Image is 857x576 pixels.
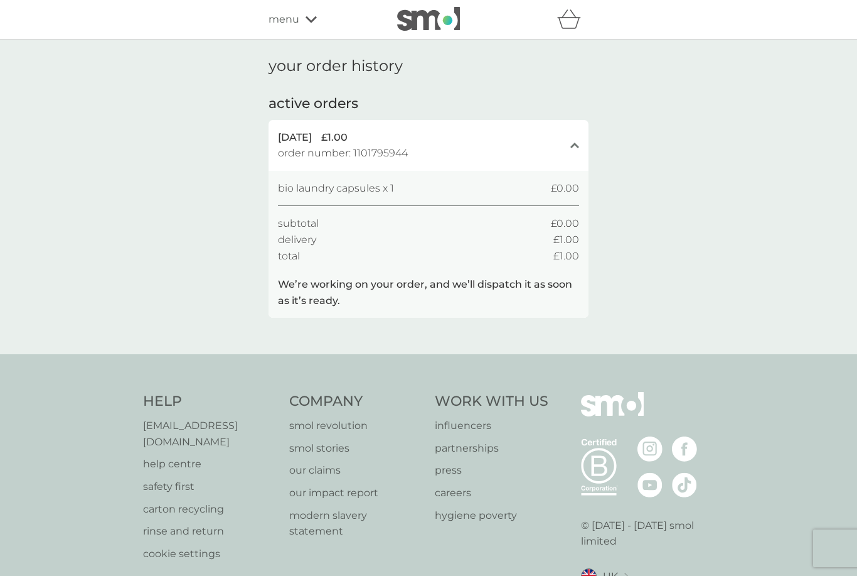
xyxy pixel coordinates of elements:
[637,437,663,462] img: visit the smol Instagram page
[269,11,299,28] span: menu
[143,523,277,540] a: rinse and return
[278,145,408,161] span: order number: 1101795944
[289,440,423,457] a: smol stories
[435,392,548,411] h4: Work With Us
[278,129,312,146] span: [DATE]
[289,462,423,479] a: our claims
[289,485,423,501] a: our impact report
[278,248,300,264] span: total
[435,440,548,457] a: partnerships
[143,501,277,518] a: carton recycling
[278,215,319,232] span: subtotal
[435,462,548,479] a: press
[289,392,423,411] h4: Company
[397,7,460,31] img: smol
[269,57,403,75] h1: your order history
[289,418,423,434] a: smol revolution
[278,232,316,248] span: delivery
[551,215,579,232] span: £0.00
[143,418,277,450] a: [EMAIL_ADDRESS][DOMAIN_NAME]
[551,180,579,197] span: £0.00
[269,94,358,114] h2: active orders
[143,546,277,562] a: cookie settings
[435,485,548,501] a: careers
[321,129,348,146] span: £1.00
[672,437,697,462] img: visit the smol Facebook page
[553,232,579,248] span: £1.00
[581,518,715,550] p: © [DATE] - [DATE] smol limited
[435,418,548,434] a: influencers
[278,276,579,308] p: We’re working on your order, and we’ll dispatch it as soon as it’s ready.
[435,508,548,524] a: hygiene poverty
[143,392,277,411] h4: Help
[557,7,588,32] div: basket
[143,479,277,495] a: safety first
[143,456,277,472] a: help centre
[289,508,423,540] a: modern slavery statement
[278,180,394,197] span: bio laundry capsules x 1
[581,392,644,435] img: smol
[672,472,697,497] img: visit the smol Tiktok page
[637,472,663,497] img: visit the smol Youtube page
[553,248,579,264] span: £1.00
